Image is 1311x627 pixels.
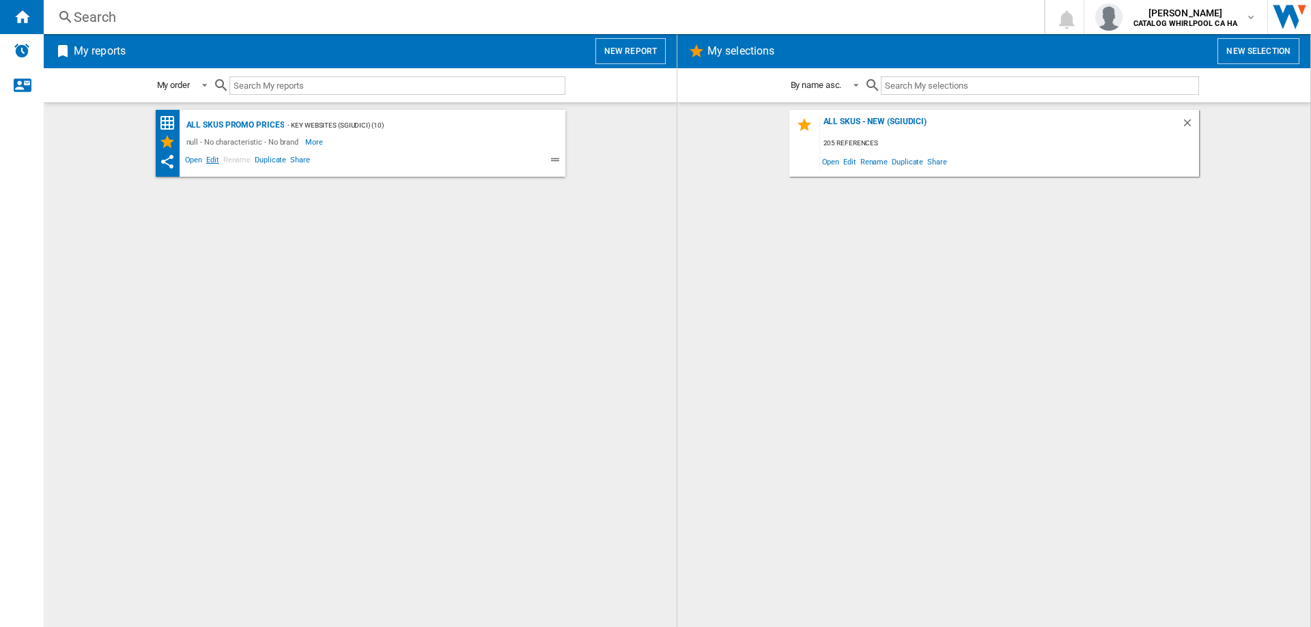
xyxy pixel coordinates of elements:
div: null - No characteristic - No brand [183,134,306,150]
div: My order [157,80,190,90]
span: More [305,134,325,150]
div: Price Matrix [159,115,183,132]
b: CATALOG WHIRLPOOL CA HA [1133,19,1237,28]
span: Share [288,154,312,170]
h2: My selections [705,38,777,64]
span: Rename [858,152,890,171]
span: Edit [204,154,221,170]
div: My Selections [159,134,183,150]
span: Duplicate [253,154,288,170]
span: Open [820,152,842,171]
span: Edit [841,152,858,171]
div: All SKUs - New (sgiudici) [820,117,1181,135]
button: New selection [1217,38,1299,64]
ng-md-icon: This report has been shared with you [159,154,175,170]
div: - Key Websites (sgiudici) (10) [284,117,537,134]
div: 205 references [820,135,1199,152]
img: alerts-logo.svg [14,42,30,59]
img: profile.jpg [1095,3,1123,31]
div: Delete [1181,117,1199,135]
input: Search My reports [229,76,565,95]
button: New report [595,38,666,64]
span: [PERSON_NAME] [1133,6,1237,20]
div: All SKUs Promo Prices [183,117,285,134]
span: Duplicate [890,152,925,171]
h2: My reports [71,38,128,64]
div: By name asc. [791,80,842,90]
span: Open [183,154,205,170]
span: Share [925,152,949,171]
div: Search [74,8,1009,27]
span: Rename [221,154,253,170]
input: Search My selections [881,76,1198,95]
